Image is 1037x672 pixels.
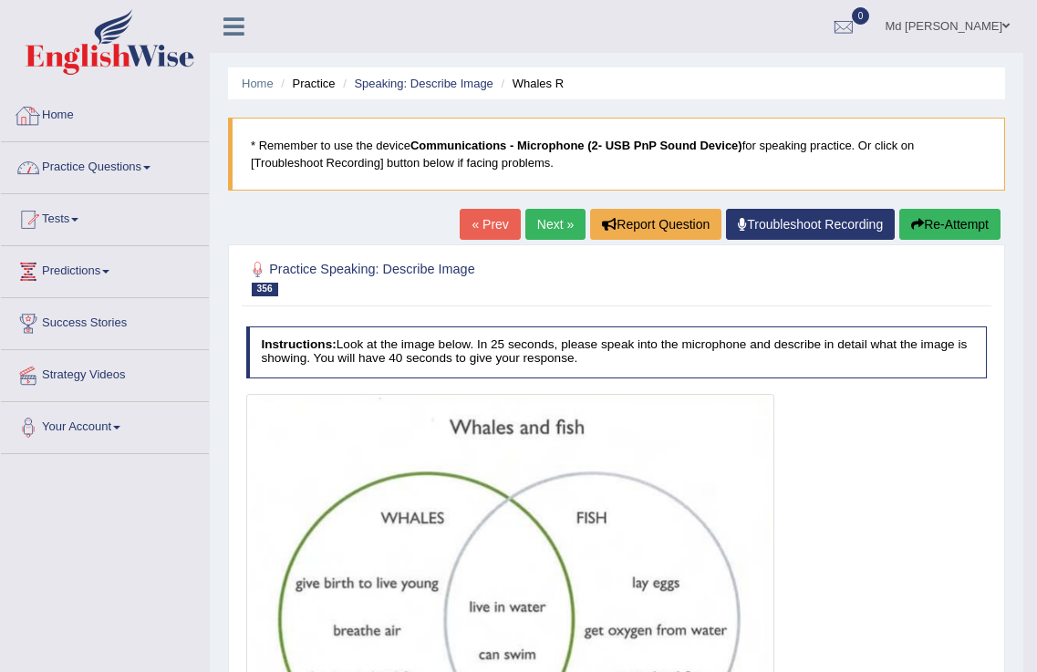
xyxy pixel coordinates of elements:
blockquote: * Remember to use the device for speaking practice. Or click on [Troubleshoot Recording] button b... [228,118,1005,191]
a: Home [242,77,274,90]
a: Strategy Videos [1,350,209,396]
b: Communications - Microphone (2- USB PnP Sound Device) [410,139,742,152]
span: 0 [852,7,870,25]
button: Report Question [590,209,721,240]
a: Speaking: Describe Image [354,77,493,90]
button: Re-Attempt [899,209,1001,240]
a: Your Account [1,402,209,448]
a: Success Stories [1,298,209,344]
span: 356 [252,283,278,296]
a: Home [1,90,209,136]
a: « Prev [460,209,520,240]
a: Next » [525,209,586,240]
li: Whales R [496,75,564,92]
a: Tests [1,194,209,240]
b: Instructions: [261,337,336,351]
a: Troubleshoot Recording [726,209,895,240]
h4: Look at the image below. In 25 seconds, please speak into the microphone and describe in detail w... [246,326,988,378]
li: Practice [276,75,335,92]
h2: Practice Speaking: Describe Image [246,258,706,296]
a: Practice Questions [1,142,209,188]
a: Predictions [1,246,209,292]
